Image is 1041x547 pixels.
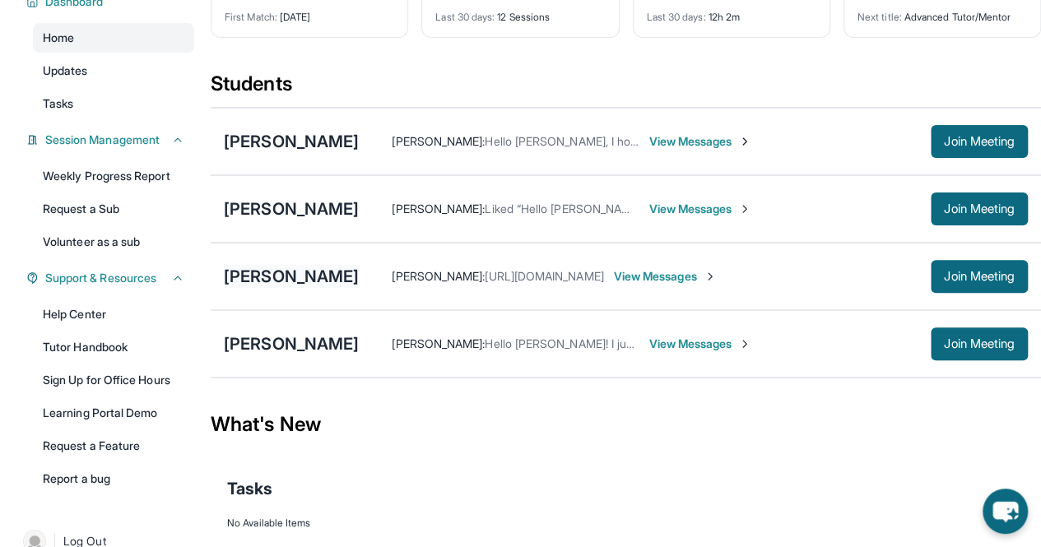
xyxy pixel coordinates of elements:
div: [PERSON_NAME] [224,197,359,220]
img: Chevron-Right [738,337,751,350]
span: [PERSON_NAME] : [392,134,485,148]
div: What's New [211,388,1041,461]
span: [URL][DOMAIN_NAME] [485,269,603,283]
a: Home [33,23,194,53]
button: Join Meeting [931,192,1028,225]
div: [PERSON_NAME] [224,332,359,355]
span: Tasks [43,95,73,112]
button: Join Meeting [931,125,1028,158]
span: View Messages [648,201,751,217]
button: Join Meeting [931,327,1028,360]
span: View Messages [648,336,751,352]
div: [PERSON_NAME] [224,265,359,288]
a: Updates [33,56,194,86]
a: Learning Portal Demo [33,398,194,428]
button: Session Management [39,132,184,148]
div: Students [211,71,1041,107]
span: [PERSON_NAME] : [392,269,485,283]
span: Join Meeting [944,137,1015,146]
span: Last 30 days : [435,11,495,23]
div: [DATE] [225,1,394,24]
button: Support & Resources [39,270,184,286]
a: Volunteer as a sub [33,227,194,257]
span: Join Meeting [944,204,1015,214]
span: Home [43,30,74,46]
a: Report a bug [33,464,194,494]
img: Chevron-Right [738,135,751,148]
a: Tutor Handbook [33,332,194,362]
a: Tasks [33,89,194,118]
a: Sign Up for Office Hours [33,365,194,395]
span: Tasks [227,477,272,500]
a: Weekly Progress Report [33,161,194,191]
div: 12 Sessions [435,1,605,24]
span: First Match : [225,11,277,23]
span: Join Meeting [944,339,1015,349]
div: Advanced Tutor/Mentor [857,1,1027,24]
span: Last 30 days : [647,11,706,23]
button: chat-button [983,489,1028,534]
span: [PERSON_NAME] : [392,336,485,350]
a: Request a Sub [33,194,194,224]
div: No Available Items [227,517,1025,530]
div: [PERSON_NAME] [224,130,359,153]
span: View Messages [614,268,717,285]
span: Updates [43,63,88,79]
span: Next title : [857,11,902,23]
a: Help Center [33,299,194,329]
span: Join Meeting [944,271,1015,281]
span: Support & Resources [45,270,156,286]
a: Request a Feature [33,431,194,461]
span: [PERSON_NAME] : [392,202,485,216]
span: View Messages [648,133,751,150]
button: Join Meeting [931,260,1028,293]
span: Session Management [45,132,160,148]
div: 12h 2m [647,1,816,24]
img: Chevron-Right [704,270,717,283]
img: Chevron-Right [738,202,751,216]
